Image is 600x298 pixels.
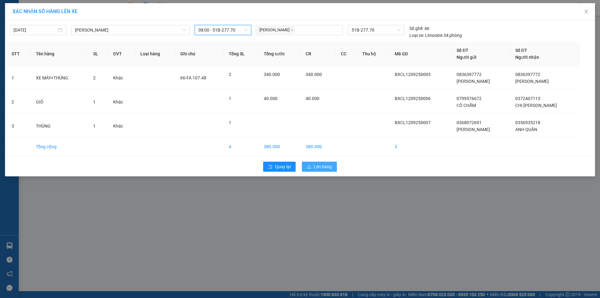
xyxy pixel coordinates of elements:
[224,138,259,155] td: 4
[75,25,186,35] span: Cao Lãnh - Hồ Chí Minh
[108,66,135,90] td: Khác
[175,42,224,66] th: Ghi chú
[7,114,31,138] td: 3
[395,120,431,125] span: BXCL1209250007
[301,42,336,66] th: CR
[5,40,14,47] span: DĐ:
[108,90,135,114] td: Khác
[224,42,259,66] th: Tổng SL
[515,96,540,101] span: 0372407113
[515,120,540,125] span: 0356935218
[409,25,423,32] span: Số ghế:
[7,66,31,90] td: 1
[577,3,595,21] button: Close
[60,5,75,12] span: Nhận:
[515,79,549,84] span: [PERSON_NAME]
[306,72,322,77] span: 340.000
[31,66,88,90] td: XE MÁY+THÙNG
[5,5,55,20] div: BX [PERSON_NAME]
[264,72,280,77] span: 340.000
[93,99,96,104] span: 1
[60,5,123,19] div: [GEOGRAPHIC_DATA]
[336,42,357,66] th: CC
[259,138,301,155] td: 380.000
[180,75,206,80] span: 66-FA 107.48
[352,25,400,35] span: 51B-277.70
[88,42,108,66] th: SL
[409,25,429,32] div: 46
[135,42,175,66] th: Loại hàng
[457,96,482,101] span: 0799576672
[457,72,482,77] span: 0836397772
[457,120,482,125] span: 0368072691
[93,124,96,129] span: 1
[302,162,337,172] button: uploadLên hàng
[257,27,294,34] span: [PERSON_NAME]
[5,20,55,28] div: CÔ HIỆP
[306,96,319,101] span: 40.000
[515,127,537,132] span: ANH QUÂN
[357,42,390,66] th: Thu hộ
[5,37,44,58] span: TUYỀN MOBI
[13,27,57,33] input: 12/09/2025
[457,127,490,132] span: [PERSON_NAME]
[5,6,15,13] span: Gửi:
[307,164,311,169] span: upload
[457,79,490,84] span: [PERSON_NAME]
[12,8,77,14] span: XÁC NHẬN SỐ HÀNG LÊN XE
[7,90,31,114] td: 2
[390,42,452,66] th: Mã GD
[93,75,96,80] span: 2
[275,163,291,170] span: Quay lại
[314,163,332,170] span: Lên hàng
[31,90,88,114] td: GIỎ
[395,96,431,101] span: BXCL1209250006
[7,42,31,66] th: STT
[259,42,301,66] th: Tổng cước
[457,55,477,60] span: Người gửi
[584,9,589,14] span: close
[60,19,123,27] div: [PERSON_NAME] AN
[60,27,123,36] div: 0906915158
[457,48,468,53] span: Số ĐT
[515,48,527,53] span: Số ĐT
[409,32,462,39] div: Limosine 34 phòng
[268,164,272,169] span: rollback
[229,120,231,125] span: 1
[198,25,247,35] span: 08:00 - 51B-277.70
[515,72,540,77] span: 0836397772
[108,42,135,66] th: ĐVT
[229,96,231,101] span: 1
[290,28,293,32] span: close
[31,138,88,155] td: Tổng cộng
[108,114,135,138] td: Khác
[390,138,452,155] td: 3
[301,138,336,155] td: 380.000
[457,103,476,108] span: CÔ CHẨM
[5,28,55,37] div: 0939915377
[395,72,431,77] span: BXCL1209250005
[409,32,424,39] span: Loại xe:
[515,103,557,108] span: CHỊ [PERSON_NAME]
[31,42,88,66] th: Tên hàng
[515,55,539,60] span: Người nhận
[263,162,296,172] button: rollbackQuay lại
[182,28,186,32] span: down
[229,72,231,77] span: 2
[264,96,277,101] span: 40.000
[31,114,88,138] td: THÙNG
